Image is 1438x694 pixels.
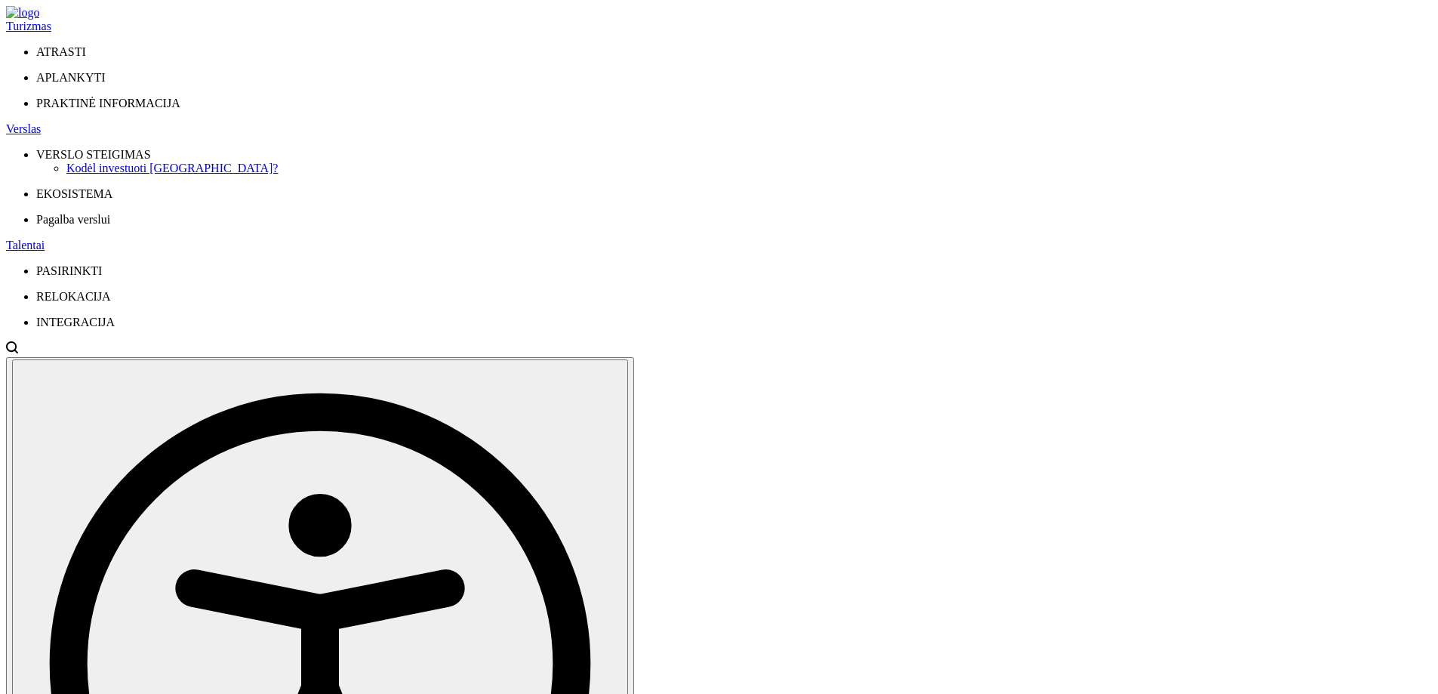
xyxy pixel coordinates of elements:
[36,97,180,109] span: PRAKTINĖ INFORMACIJA
[6,344,18,356] a: Open search modal
[6,239,1432,252] a: Talentai
[6,6,39,20] img: logo
[36,148,151,161] span: VERSLO STEIGIMAS
[36,45,86,58] span: ATRASTI
[6,20,1432,33] a: Turizmas
[36,213,110,226] span: Pagalba verslui
[36,316,115,328] span: INTEGRACIJA
[36,71,106,84] span: APLANKYTI
[6,122,1432,136] a: Verslas
[66,162,1432,175] a: Kodėl investuoti [GEOGRAPHIC_DATA]?
[6,20,1432,329] nav: Primary navigation
[36,264,102,277] span: PASIRINKTI
[36,290,111,303] span: RELOKACIJA
[36,187,112,200] span: EKOSISTEMA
